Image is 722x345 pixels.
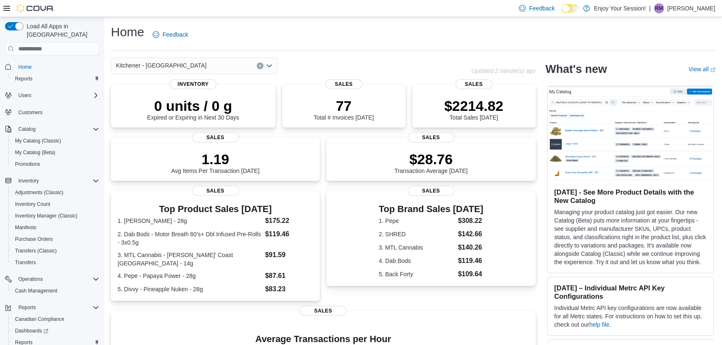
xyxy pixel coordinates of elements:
[15,189,63,196] span: Adjustments (Classic)
[15,176,42,186] button: Inventory
[2,123,103,135] button: Catalog
[18,64,32,70] span: Home
[118,272,262,280] dt: 4. Pepe - Papaya Power - 28g
[23,22,99,39] span: Load All Apps in [GEOGRAPHIC_DATA]
[655,3,663,13] span: RM
[313,97,374,121] div: Total # Invoices [DATE]
[15,302,99,312] span: Reports
[15,90,99,100] span: Users
[12,147,59,157] a: My Catalog (Beta)
[12,199,99,209] span: Inventory Count
[15,124,99,134] span: Catalog
[265,284,313,294] dd: $83.23
[12,314,99,324] span: Canadian Compliance
[8,222,103,233] button: Manifests
[15,327,48,334] span: Dashboards
[18,126,35,132] span: Catalog
[594,3,646,13] p: Enjoy Your Session!
[171,151,260,174] div: Avg Items Per Transaction [DATE]
[12,159,44,169] a: Promotions
[15,61,99,72] span: Home
[15,107,46,117] a: Customers
[710,67,715,72] svg: External link
[12,326,52,336] a: Dashboards
[8,147,103,158] button: My Catalog (Beta)
[313,97,374,114] p: 77
[171,151,260,167] p: 1.19
[12,136,99,146] span: My Catalog (Classic)
[408,132,454,142] span: Sales
[265,271,313,281] dd: $87.61
[265,216,313,226] dd: $175.22
[118,204,313,214] h3: Top Product Sales [DATE]
[589,321,609,328] a: help file
[300,306,346,316] span: Sales
[15,287,57,294] span: Cash Management
[12,222,40,232] a: Manifests
[554,208,707,266] p: Managing your product catalog just got easier. Our new Catalog (Beta) puts more information at yo...
[379,230,455,238] dt: 2. SHRED
[2,273,103,285] button: Operations
[325,79,362,89] span: Sales
[394,151,468,167] p: $28.76
[118,334,529,344] h4: Average Transactions per Hour
[667,3,715,13] p: [PERSON_NAME]
[147,97,239,114] p: 0 units / 0 g
[12,257,99,267] span: Transfers
[15,274,46,284] button: Operations
[529,4,554,12] span: Feedback
[12,187,99,197] span: Adjustments (Classic)
[458,256,484,266] dd: $119.46
[257,62,263,69] button: Clear input
[15,90,35,100] button: Users
[8,158,103,170] button: Promotions
[8,135,103,147] button: My Catalog (Classic)
[8,187,103,198] button: Adjustments (Classic)
[12,199,54,209] a: Inventory Count
[15,62,35,72] a: Home
[12,234,56,244] a: Purchase Orders
[12,211,99,221] span: Inventory Manager (Classic)
[12,222,99,232] span: Manifests
[562,4,579,13] input: Dark Mode
[149,26,191,43] a: Feedback
[12,74,99,84] span: Reports
[12,246,60,256] a: Transfers (Classic)
[12,246,99,256] span: Transfers (Classic)
[118,230,262,247] dt: 2. Dab Bods - Motor Breath 60's+ Dbl Infused Pre-Rolls - 3x0.5g
[15,124,39,134] button: Catalog
[8,198,103,210] button: Inventory Count
[18,177,39,184] span: Inventory
[654,3,664,13] div: Rahil Mansuri
[15,137,61,144] span: My Catalog (Classic)
[15,236,53,242] span: Purchase Orders
[554,304,707,329] p: Individual Metrc API key configurations are now available for all Metrc states. For instructions ...
[379,204,484,214] h3: Top Brand Sales [DATE]
[12,257,39,267] a: Transfers
[546,62,607,76] h2: What's new
[18,304,36,311] span: Reports
[147,97,239,121] div: Expired or Expiring in Next 30 Days
[458,229,484,239] dd: $142.66
[118,217,262,225] dt: 1. [PERSON_NAME] - 28g
[8,210,103,222] button: Inventory Manager (Classic)
[15,259,36,266] span: Transfers
[12,326,99,336] span: Dashboards
[408,186,454,196] span: Sales
[163,30,188,39] span: Feedback
[12,286,60,296] a: Cash Management
[554,188,707,205] h3: [DATE] - See More Product Details with the New Catalog
[2,302,103,313] button: Reports
[116,60,206,70] span: Kitchener - [GEOGRAPHIC_DATA]
[15,176,99,186] span: Inventory
[15,224,36,231] span: Manifests
[15,107,99,117] span: Customers
[15,149,55,156] span: My Catalog (Beta)
[15,247,57,254] span: Transfers (Classic)
[649,3,651,13] p: |
[15,274,99,284] span: Operations
[2,175,103,187] button: Inventory
[15,212,78,219] span: Inventory Manager (Classic)
[12,187,67,197] a: Adjustments (Classic)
